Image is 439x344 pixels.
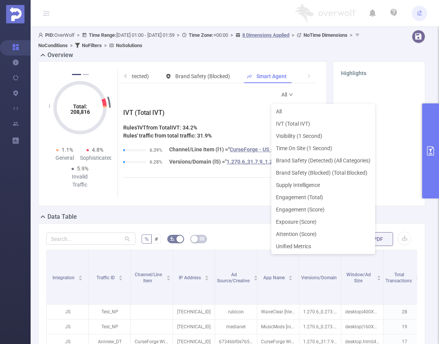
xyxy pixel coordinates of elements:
div: Sort [288,274,293,279]
li: Engagement (Total) [271,191,375,203]
div: Invalid Traffic [65,173,95,189]
i: icon: table [200,236,204,241]
i: icon: right [307,74,311,78]
span: > [175,32,182,38]
i: icon: caret-up [205,274,209,277]
li: Visibility (1 Second) [271,130,375,142]
div: General [49,154,80,162]
li: Time On Site (1 Second) [271,142,375,154]
span: Smart Agent [256,73,287,79]
span: Traffic ID [96,275,116,280]
i: icon: down [289,92,293,97]
span: IP Address [179,275,202,280]
i: icon: caret-up [377,274,381,277]
span: 4.8% [92,147,103,153]
input: Search... [46,233,135,245]
p: 19 [384,319,425,334]
li: Unified Metrics [271,240,375,252]
span: IŽ [417,6,422,21]
div: Sort [253,274,258,279]
b: No Conditions [38,43,68,48]
u: 8 Dimensions Applied [242,32,289,38]
b: No Solutions [116,43,142,48]
button: 1 [72,74,81,75]
h4: Rules' IVT from Total IVT : 34.2% [123,124,316,132]
p: [TECHNICAL_ID] [173,305,215,319]
p: desktop|160X600 [341,319,383,334]
h3: IVT (Total IVT) [123,108,316,118]
div: Sort [204,274,209,279]
b: Time Range: [89,32,116,38]
li: All [271,105,375,118]
span: 5.9% [77,165,88,172]
i: icon: left [123,74,128,78]
span: > [289,32,297,38]
span: OverWolf [DATE] 01:00 - [DATE] 01:59 +00:00 [38,32,362,48]
i: icon: caret-down [166,277,171,280]
div: Sort [118,274,123,279]
img: Protected Media [6,5,24,23]
span: > [68,43,75,48]
h2: Overview [47,51,73,60]
span: > [75,32,82,38]
i: Filter menu [415,250,425,304]
span: 1.1% [62,147,73,153]
span: Channel/Line Item [135,272,162,283]
p: 1.270.6_0.273.1.4_1.13.4 [299,305,341,319]
i: icon: caret-up [253,274,258,277]
i: icon: caret-down [205,277,209,280]
p: JS [47,319,88,334]
span: Versions/Domain [301,275,338,280]
i: icon: caret-down [377,277,381,280]
b: No Time Dimensions [304,32,348,38]
p: 28 [384,305,425,319]
span: Channel/Line Item (l1) = " " [169,146,358,154]
h3: Highlights [341,69,417,77]
p: WaveClear [hlehbcidoifhjpggmaiddnamckbgflcggbgpljjg] [257,305,299,319]
b: Time Zone: [189,32,214,38]
li: Brand Safety (Blocked) (Total Blocked) [271,167,375,179]
p: desktop|400X300 [341,305,383,319]
p: JS [47,305,88,319]
p: 1.270.6_0.273.1.4_[TECHNICAL_ID] [299,319,341,334]
span: # [155,236,158,242]
b: PID: [45,32,54,38]
a: All icon: down [281,87,294,102]
p: MusicMods [nicgbbdlkdibdfjhngokoekbpkdinfajmfehojha] [257,319,299,334]
span: CurseForge - US - 400x300 inside 400x600 - Domain [230,146,356,152]
span: Ad Source/Creative [217,272,251,283]
i: icon: caret-down [289,277,293,280]
li: Exposure (Score) [271,216,375,228]
h2: Data Table [47,212,77,221]
button: 2 [83,74,89,75]
i: icon: caret-down [78,277,83,280]
span: 6.39% [150,148,159,152]
span: App Name [263,275,286,280]
p: rubicon [215,305,257,319]
span: > [228,32,235,38]
i: icon: caret-up [289,274,293,277]
span: Brand Safety (Blocked) [175,73,230,79]
span: Integration [52,275,76,280]
span: Total Transactions [385,272,413,283]
i: icon: user [38,33,45,38]
b: No Filters [82,43,102,48]
li: IVT (Total IVT) [271,118,375,130]
li: Supply Intelligence [271,179,375,191]
p: medianet [215,319,257,334]
li: Engagement (Score) [271,203,375,216]
div: Sophisticated [80,154,111,162]
span: > [102,43,109,48]
i: icon: caret-up [119,274,123,277]
span: 1.270.6_31.7.9_1.275.5-24706 [227,159,301,165]
h4: Rules' traffic from total traffic: 31.9% [123,132,316,140]
li: Brand Safety (Detected) (All Categories) [271,154,375,167]
div: Sort [377,274,381,279]
span: > [348,32,355,38]
i: icon: caret-up [78,274,83,277]
i: icon: bg-colors [170,236,175,241]
li: Attention (Score) [271,228,375,240]
tspan: Total: [73,103,87,110]
span: 6.28% [150,160,159,164]
i: icon: caret-up [166,274,171,277]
